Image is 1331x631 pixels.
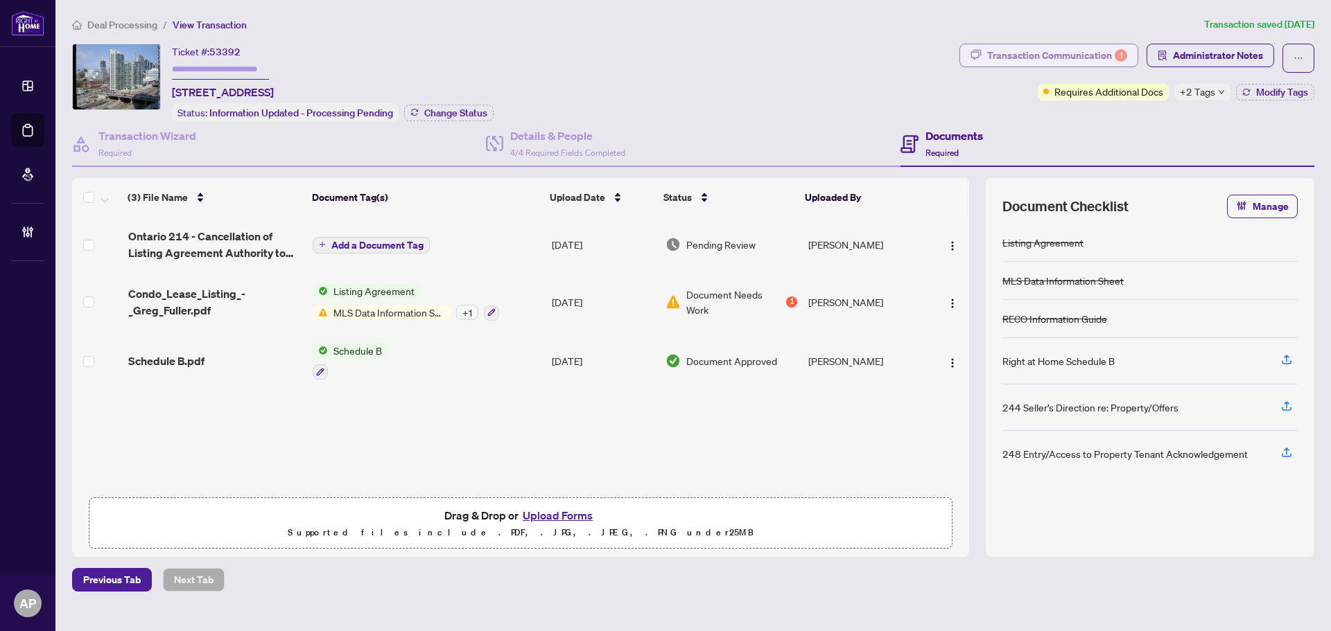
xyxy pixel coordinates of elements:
[306,178,544,217] th: Document Tag(s)
[546,217,661,272] td: [DATE]
[947,240,958,251] img: Logo
[1158,51,1167,60] span: solution
[519,506,597,524] button: Upload Forms
[19,594,36,613] span: AP
[1204,17,1314,33] article: Transaction saved [DATE]
[959,44,1138,67] button: Transaction Communication1
[313,283,499,321] button: Status IconListing AgreementStatus IconMLS Data Information Sheet+1
[83,569,141,591] span: Previous Tab
[1276,583,1317,624] button: Open asap
[172,84,274,100] span: [STREET_ADDRESS]
[173,19,247,31] span: View Transaction
[987,44,1127,66] div: Transaction Communication
[803,272,929,332] td: [PERSON_NAME]
[665,237,681,252] img: Document Status
[313,305,328,320] img: Status Icon
[328,283,420,299] span: Listing Agreement
[799,178,925,217] th: Uploaded By
[1256,87,1308,97] span: Modify Tags
[128,190,188,205] span: (3) File Name
[128,285,302,319] span: Condo_Lease_Listing_-_Greg_Fuller.pdf
[313,283,328,299] img: Status Icon
[163,17,167,33] li: /
[803,217,929,272] td: [PERSON_NAME]
[786,296,797,308] div: 1
[665,353,681,368] img: Document Status
[98,148,132,158] span: Required
[1002,235,1084,250] div: Listing Agreement
[546,332,661,391] td: [DATE]
[947,357,958,368] img: Logo
[73,44,160,109] img: IMG-C12381525_1.jpg
[456,305,478,320] div: + 1
[1147,44,1274,67] button: Administrator Notes
[98,524,943,541] p: Supported files include .PDF, .JPG, .JPEG, .PNG under 25 MB
[1002,197,1129,216] span: Document Checklist
[1054,84,1163,99] span: Requires Additional Docs
[1173,44,1263,66] span: Administrator Notes
[510,148,625,158] span: 4/4 Required Fields Completed
[209,46,241,58] span: 53392
[172,44,241,60] div: Ticket #:
[128,228,302,261] span: Ontario 214 - Cancellation of Listing Agreement Authority to Offer for Lease.pdf
[947,298,958,309] img: Logo
[122,178,306,217] th: (3) File Name
[1180,84,1215,100] span: +2 Tags
[128,353,205,369] span: Schedule B.pdf
[1294,53,1303,63] span: ellipsis
[941,291,964,313] button: Logo
[98,127,196,144] h4: Transaction Wizard
[925,127,983,144] h4: Documents
[424,108,487,118] span: Change Status
[510,127,625,144] h4: Details & People
[11,10,44,36] img: logo
[313,343,388,380] button: Status IconSchedule B
[404,105,494,121] button: Change Status
[72,20,82,30] span: home
[1115,49,1127,62] div: 1
[87,19,157,31] span: Deal Processing
[663,190,692,205] span: Status
[544,178,658,217] th: Upload Date
[546,272,661,332] td: [DATE]
[803,332,929,391] td: [PERSON_NAME]
[658,178,800,217] th: Status
[209,107,393,119] span: Information Updated - Processing Pending
[686,287,783,317] span: Document Needs Work
[686,353,777,368] span: Document Approved
[1253,195,1289,217] span: Manage
[331,240,424,250] span: Add a Document Tag
[550,190,605,205] span: Upload Date
[313,235,430,254] button: Add a Document Tag
[313,343,328,358] img: Status Icon
[665,294,681,310] img: Document Status
[1002,353,1115,368] div: Right at Home Schedule B
[941,233,964,256] button: Logo
[1002,446,1248,461] div: 248 Entry/Access to Property Tenant Acknowledgement
[1218,89,1225,96] span: down
[163,568,225,592] button: Next Tab
[319,241,326,248] span: plus
[1002,273,1124,288] div: MLS Data Information Sheet
[686,237,756,252] span: Pending Review
[313,237,430,254] button: Add a Document Tag
[1002,400,1178,415] div: 244 Seller’s Direction re: Property/Offers
[444,506,597,524] span: Drag & Drop or
[1236,84,1314,100] button: Modify Tags
[72,568,152,592] button: Previous Tab
[1227,195,1298,218] button: Manage
[328,343,388,358] span: Schedule B
[89,498,952,549] span: Drag & Drop orUpload FormsSupported files include .PDF, .JPG, .JPEG, .PNG under25MB
[328,305,451,320] span: MLS Data Information Sheet
[925,148,959,158] span: Required
[172,103,399,122] div: Status:
[941,350,964,372] button: Logo
[1002,311,1107,326] div: RECO Information Guide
